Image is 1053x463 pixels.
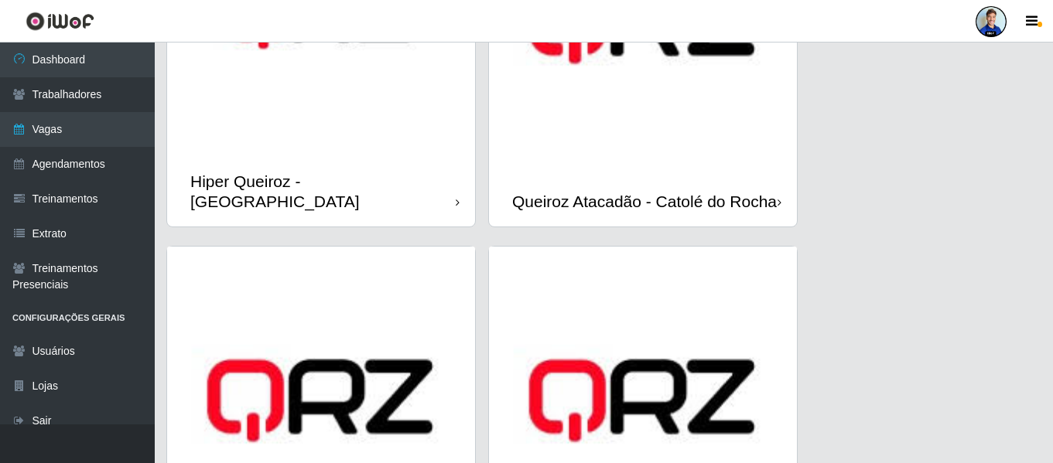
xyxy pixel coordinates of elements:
div: Queiroz Atacadão - Catolé do Rocha [512,192,777,211]
div: Hiper Queiroz - [GEOGRAPHIC_DATA] [190,172,456,210]
img: CoreUI Logo [26,12,94,31]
